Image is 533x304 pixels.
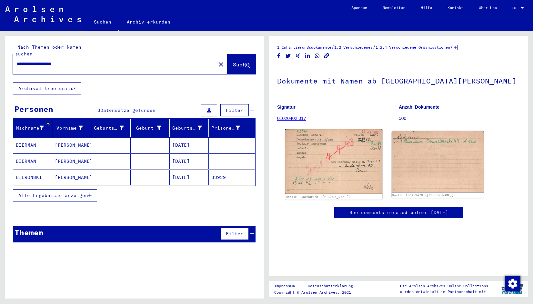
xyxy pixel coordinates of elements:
a: 1.2.4 Verschiedene Organisationen [376,45,450,50]
a: Datenschutzerklärung [303,283,361,289]
mat-cell: BIERONSKI [13,170,52,185]
button: Share on Twitter [285,52,292,60]
mat-cell: [PERSON_NAME] [52,170,91,185]
mat-cell: [PERSON_NAME] [52,153,91,169]
b: Signatur [277,104,296,110]
div: Vorname [55,123,91,133]
button: Share on Facebook [276,52,282,60]
mat-header-cell: Geburtsname [91,119,130,137]
button: Clear [215,58,227,71]
button: Copy link [323,52,330,60]
div: Geburtsname [94,123,132,133]
button: Share on Xing [295,52,301,60]
a: See comments created before [DATE] [349,209,448,216]
span: Filter [226,107,243,113]
span: 3 [97,107,100,113]
a: DocID: 130259478 ([PERSON_NAME]) [286,195,351,199]
a: Impressum [274,283,300,289]
mat-cell: [DATE] [170,137,209,153]
p: Copyright © Arolsen Archives, 2021 [274,289,361,295]
mat-header-cell: Prisoner # [209,119,255,137]
p: 500 [399,115,520,122]
button: Filter [220,228,249,240]
button: Alle Ergebnisse anzeigen [13,189,97,201]
div: Geburtsname [94,125,124,132]
a: Suchen [86,14,119,31]
div: Prisoner # [211,125,240,132]
p: Die Arolsen Archives Online-Collections [400,283,488,289]
span: / [450,44,453,50]
div: Geburtsdatum [172,123,210,133]
div: Prisoner # [211,123,248,133]
div: Geburtsdatum [172,125,202,132]
div: | [274,283,361,289]
div: Geburt‏ [133,125,161,132]
span: Alle Ergebnisse anzeigen [18,192,88,198]
b: Anzahl Dokumente [399,104,439,110]
mat-cell: 33929 [209,170,255,185]
a: 01020402 017 [277,116,306,121]
h1: Dokumente mit Namen ab [GEOGRAPHIC_DATA][PERSON_NAME] [277,66,520,94]
mat-header-cell: Vorname [52,119,91,137]
span: Filter [226,231,243,237]
div: Personen [15,103,53,115]
mat-header-cell: Nachname [13,119,52,137]
img: 001.jpg [285,129,382,194]
div: Geburt‏ [133,123,169,133]
button: Share on LinkedIn [304,52,311,60]
span: DE [512,6,519,10]
mat-header-cell: Geburtsdatum [170,119,209,137]
mat-cell: [DATE] [170,153,209,169]
mat-cell: BIERMAN [13,153,52,169]
mat-icon: close [217,61,225,68]
span: Suche [233,61,249,68]
div: Vorname [55,125,83,132]
img: yv_logo.png [500,281,524,297]
div: Nachname [16,123,52,133]
p: wurden entwickelt in Partnerschaft mit [400,289,488,295]
a: Archiv erkunden [119,14,178,30]
a: DocID: 130259478 ([PERSON_NAME]) [392,193,454,197]
span: / [373,44,376,50]
div: Zustimmung ändern [505,276,520,291]
div: Nachname [16,125,44,132]
span: Datensätze gefunden [100,107,156,113]
button: Filter [220,104,249,116]
span: / [331,44,334,50]
mat-cell: [PERSON_NAME] [52,137,91,153]
img: 002.jpg [392,131,484,192]
div: Themen [15,227,44,238]
img: Zustimmung ändern [505,276,520,291]
mat-cell: [DATE] [170,170,209,185]
button: Suche [227,54,256,74]
mat-label: Nach Themen oder Namen suchen [15,44,81,57]
button: Archival tree units [13,82,81,94]
a: 1 Inhaftierungsdokumente [277,45,331,50]
mat-cell: BIERMAN [13,137,52,153]
mat-header-cell: Geburt‏ [131,119,170,137]
img: Arolsen_neg.svg [5,6,81,22]
button: Share on WhatsApp [314,52,321,60]
a: 1.2 Verschiedenes [334,45,373,50]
